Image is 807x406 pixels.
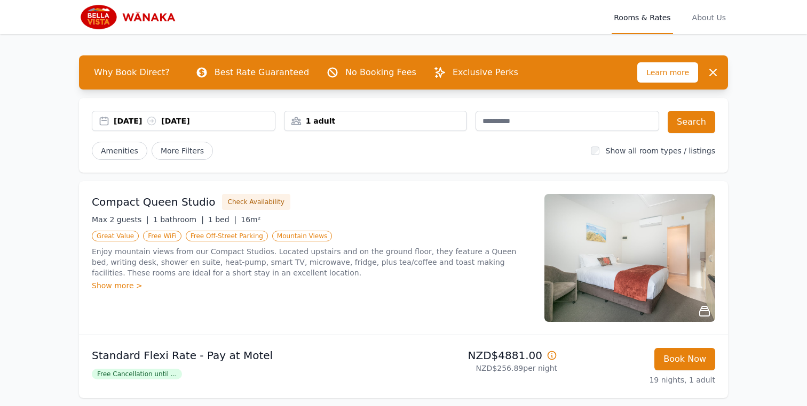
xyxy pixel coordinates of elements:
span: Great Value [92,231,139,241]
p: No Booking Fees [345,66,416,79]
span: 16m² [241,215,260,224]
p: NZD$256.89 per night [408,363,557,373]
span: Free Off-Street Parking [186,231,268,241]
div: [DATE] [DATE] [114,116,275,126]
p: Enjoy mountain views from our Compact Studios. Located upstairs and on the ground floor, they fea... [92,246,532,278]
button: Search [668,111,715,133]
img: Bella Vista Wanaka [79,4,181,30]
span: More Filters [152,142,213,160]
span: 1 bed | [208,215,236,224]
span: Why Book Direct? [85,62,178,83]
div: 1 adult [284,116,467,126]
label: Show all room types / listings [606,147,715,155]
span: Max 2 guests | [92,215,149,224]
p: Standard Flexi Rate - Pay at Motel [92,348,399,363]
button: Book Now [654,348,715,370]
p: Best Rate Guaranteed [215,66,309,79]
h3: Compact Queen Studio [92,194,216,209]
span: Mountain Views [272,231,332,241]
button: Check Availability [222,194,290,210]
button: Amenities [92,142,147,160]
div: Show more > [92,280,532,291]
span: Free Cancellation until ... [92,369,182,379]
p: Exclusive Perks [453,66,518,79]
p: NZD$4881.00 [408,348,557,363]
span: Free WiFi [143,231,181,241]
span: Learn more [637,62,698,83]
span: 1 bathroom | [153,215,204,224]
p: 19 nights, 1 adult [566,375,715,385]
